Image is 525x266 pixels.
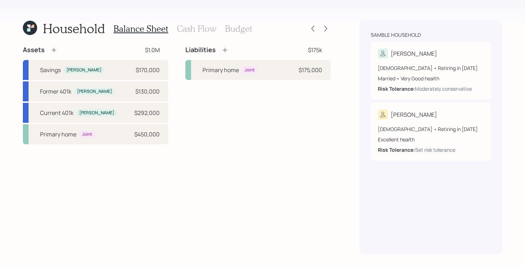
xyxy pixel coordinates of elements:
[40,66,61,74] div: Savings
[378,64,484,72] div: [DEMOGRAPHIC_DATA] • Retiring in [DATE]
[378,146,415,153] b: Risk Tolerance:
[114,24,168,34] h3: Balance Sheet
[202,66,239,74] div: Primary home
[43,21,105,36] h1: Household
[40,109,74,117] div: Current 401k
[415,146,455,154] div: Set risk tolerance
[79,110,114,116] div: [PERSON_NAME]
[185,46,216,54] h4: Liabilities
[134,130,160,139] div: $450,000
[177,24,216,34] h3: Cash Flow
[308,46,322,54] div: $175k
[391,49,437,58] div: [PERSON_NAME]
[245,67,255,73] div: Joint
[40,130,76,139] div: Primary home
[225,24,252,34] h3: Budget
[136,66,160,74] div: $170,000
[82,131,92,137] div: Joint
[66,67,101,73] div: [PERSON_NAME]
[40,87,71,96] div: Former 401k
[23,46,45,54] h4: Assets
[415,85,472,92] div: Moderately conservative
[378,85,415,92] b: Risk Tolerance:
[145,46,160,54] div: $1.0M
[378,125,484,133] div: [DEMOGRAPHIC_DATA] • Retiring in [DATE]
[391,110,437,119] div: [PERSON_NAME]
[378,136,484,143] div: Excellent health
[371,31,421,39] div: Samble household
[299,66,322,74] div: $175,000
[77,89,112,95] div: [PERSON_NAME]
[135,87,160,96] div: $130,000
[134,109,160,117] div: $292,000
[378,75,484,82] div: Married • Very Good health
